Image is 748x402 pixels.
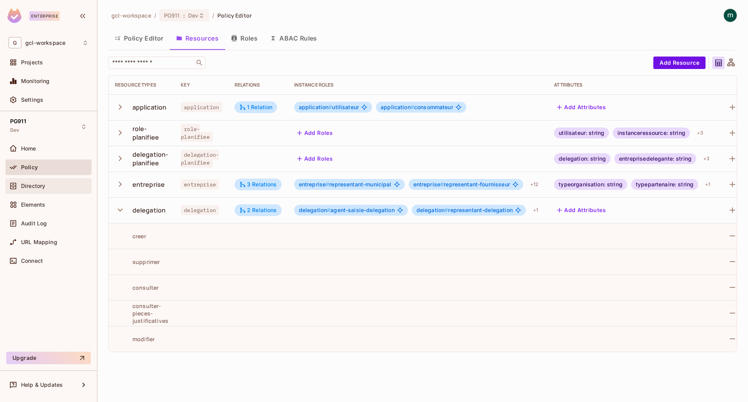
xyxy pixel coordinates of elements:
li: / [212,12,214,19]
span: entreprise [181,179,219,189]
div: + 3 [700,152,713,165]
span: utilisateur [299,104,359,110]
span: application [181,102,222,112]
div: + 12 [527,178,542,191]
span: # [445,207,448,213]
div: instanceressource: string [613,128,690,138]
span: Settings [21,97,43,103]
div: Enterprise [29,11,60,21]
span: consommateur [381,104,453,110]
span: delegation-planifiee [181,150,219,168]
div: consulter [115,284,159,291]
button: Resources [170,28,225,48]
span: Audit Log [21,220,47,227]
span: Home [21,145,36,152]
span: entreprise [299,181,330,188]
span: G [9,37,21,48]
div: Instance roles [294,82,542,88]
span: Workspace: gcl-workspace [25,40,65,46]
span: representant-delegation [416,207,513,213]
button: ABAC Rules [264,28,323,48]
button: Add Roles [294,127,336,139]
div: + 1 [702,178,713,191]
span: Dev [188,12,198,19]
div: typeorganisation: string [554,179,627,190]
img: mathieu h [724,9,737,22]
div: delegation: string [554,153,610,164]
button: Add Attributes [554,101,609,113]
button: Add Attributes [554,204,609,216]
div: Resource Types [115,82,168,88]
div: Attributes [554,82,713,88]
button: Add Resource [653,57,706,69]
div: Key [181,82,222,88]
span: PG911 [10,118,26,124]
div: delegation [132,206,166,214]
span: Connect [21,258,43,264]
button: Add Roles [294,152,336,165]
div: entreprisedelegante: string [614,153,696,164]
div: role-planifiee [132,124,169,142]
div: 1 Relation [239,104,273,111]
span: Help & Updates [21,382,63,388]
div: application [132,103,167,112]
span: # [411,104,414,110]
span: delegation [299,207,331,213]
div: creer [115,232,146,240]
span: delegation [181,205,219,215]
span: Monitoring [21,78,50,84]
img: SReyMgAAAABJRU5ErkJggg== [7,9,21,23]
button: Policy Editor [108,28,170,48]
button: Upgrade [6,352,91,364]
div: Relations [235,82,282,88]
div: consulter-pieces-justificatives [115,302,168,324]
span: the active workspace [111,12,151,19]
div: 2 Relations [239,207,277,214]
span: # [440,181,444,188]
div: + 1 [530,204,541,216]
span: agent-saisie-delegation [299,207,395,213]
span: PG911 [164,12,180,19]
span: Dev [10,127,19,133]
span: # [327,207,330,213]
span: delegation [416,207,448,213]
span: Policy Editor [217,12,252,19]
span: # [326,181,329,188]
span: entreprise [413,181,444,188]
span: representant-municipal [299,181,392,188]
li: / [154,12,156,19]
span: representant-fournisseur [413,181,510,188]
span: # [328,104,332,110]
span: application [299,104,332,110]
span: application [381,104,414,110]
span: Directory [21,183,45,189]
div: entreprise [132,180,165,189]
span: : [183,12,185,19]
span: role-planifiee [181,124,212,142]
span: Policy [21,164,38,170]
div: utilisateur: string [554,128,609,138]
span: Projects [21,59,43,66]
span: URL Mapping [21,239,57,245]
div: delegation-planifiee [132,150,169,167]
div: 3 Relations [239,181,277,188]
span: Elements [21,202,45,208]
div: supprimer [115,258,160,266]
div: modifier [115,335,155,343]
div: + 3 [694,127,706,139]
div: typepartenaire: string [631,179,698,190]
button: Roles [225,28,264,48]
